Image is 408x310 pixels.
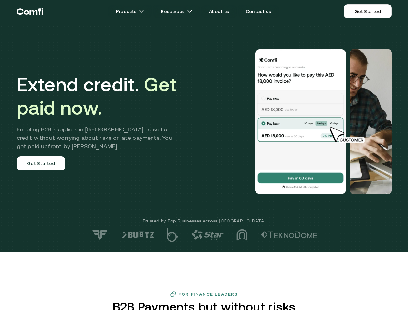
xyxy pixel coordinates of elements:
img: logo-3 [236,229,248,241]
a: Resourcesarrow icons [153,5,200,18]
img: logo-4 [191,230,224,240]
a: Get Started [17,156,66,170]
img: finance [170,291,176,297]
img: logo-5 [167,228,178,242]
h1: Extend credit. [17,73,182,119]
img: arrow icons [139,9,144,14]
h2: Enabling B2B suppliers in [GEOGRAPHIC_DATA] to sell on credit without worrying about risks or lat... [17,125,182,150]
img: cursor [325,126,372,144]
a: Get Started [344,4,391,18]
a: Return to the top of the Comfi home page [17,2,43,21]
a: Contact us [238,5,279,18]
h3: For Finance Leaders [178,292,238,297]
img: Would you like to pay this AED 18,000.00 invoice? [254,49,348,194]
a: Productsarrow icons [108,5,152,18]
a: About us [201,5,237,18]
img: logo-2 [261,231,317,238]
img: arrow icons [187,9,192,14]
img: Would you like to pay this AED 18,000.00 invoice? [350,49,392,194]
img: logo-6 [122,231,154,238]
img: logo-7 [91,229,109,240]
